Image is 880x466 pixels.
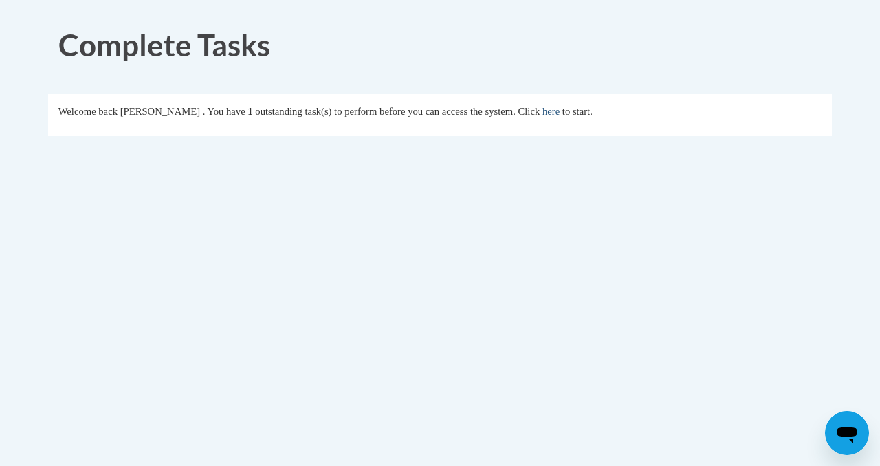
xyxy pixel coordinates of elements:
[58,27,270,63] span: Complete Tasks
[247,106,252,117] span: 1
[120,106,200,117] span: [PERSON_NAME]
[58,106,118,117] span: Welcome back
[562,106,593,117] span: to start.
[203,106,245,117] span: . You have
[542,106,560,117] a: here
[825,411,869,455] iframe: Button to launch messaging window
[255,106,540,117] span: outstanding task(s) to perform before you can access the system. Click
